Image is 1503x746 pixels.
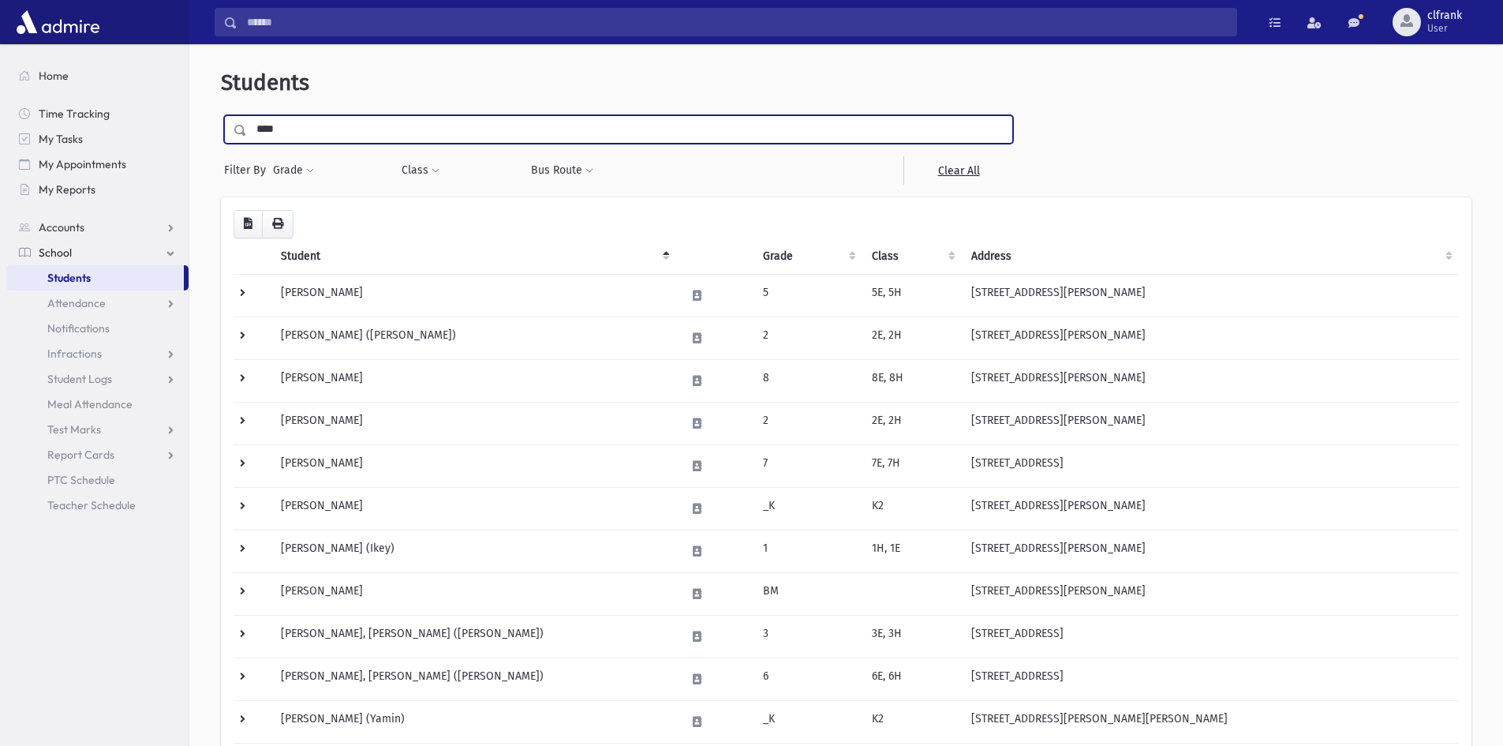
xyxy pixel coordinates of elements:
[903,156,1013,185] a: Clear All
[272,156,315,185] button: Grade
[6,291,189,316] a: Attendance
[753,402,863,444] td: 2
[962,359,1459,402] td: [STREET_ADDRESS][PERSON_NAME]
[237,8,1236,36] input: Search
[271,700,676,743] td: [PERSON_NAME] (Yamin)
[39,220,84,234] span: Accounts
[224,162,272,178] span: Filter By
[47,422,101,437] span: Test Marks
[962,402,1459,444] td: [STREET_ADDRESS][PERSON_NAME]
[13,6,103,38] img: AdmirePro
[47,397,133,411] span: Meal Attendance
[221,69,309,96] span: Students
[862,238,962,275] th: Class: activate to sort column ascending
[6,126,189,152] a: My Tasks
[6,316,189,341] a: Notifications
[862,402,962,444] td: 2E, 2H
[271,402,676,444] td: [PERSON_NAME]
[6,152,189,177] a: My Appointments
[753,487,863,530] td: _K
[262,210,293,238] button: Print
[271,487,676,530] td: [PERSON_NAME]
[753,615,863,658] td: 3
[47,271,91,285] span: Students
[39,246,72,260] span: School
[962,530,1459,572] td: [STREET_ADDRESS][PERSON_NAME]
[39,69,69,83] span: Home
[962,487,1459,530] td: [STREET_ADDRESS][PERSON_NAME]
[753,238,863,275] th: Grade: activate to sort column ascending
[530,156,594,185] button: Bus Route
[271,444,676,487] td: [PERSON_NAME]
[753,444,863,487] td: 7
[6,467,189,493] a: PTC Schedule
[962,615,1459,658] td: [STREET_ADDRESS]
[6,442,189,467] a: Report Cards
[271,359,676,402] td: [PERSON_NAME]
[6,417,189,442] a: Test Marks
[6,265,184,291] a: Students
[962,238,1459,275] th: Address: activate to sort column ascending
[862,487,962,530] td: K2
[47,347,102,361] span: Infractions
[47,448,114,462] span: Report Cards
[862,700,962,743] td: K2
[962,658,1459,700] td: [STREET_ADDRESS]
[6,341,189,366] a: Infractions
[6,493,189,518] a: Teacher Schedule
[271,530,676,572] td: [PERSON_NAME] (Ikey)
[6,101,189,126] a: Time Tracking
[47,321,110,336] span: Notifications
[962,274,1459,317] td: [STREET_ADDRESS][PERSON_NAME]
[862,615,962,658] td: 3E, 3H
[47,473,115,487] span: PTC Schedule
[39,132,83,146] span: My Tasks
[862,658,962,700] td: 6E, 6H
[271,572,676,615] td: [PERSON_NAME]
[6,215,189,240] a: Accounts
[271,238,676,275] th: Student: activate to sort column descending
[962,444,1459,487] td: [STREET_ADDRESS]
[6,240,189,265] a: School
[39,107,110,121] span: Time Tracking
[39,182,95,197] span: My Reports
[753,658,863,700] td: 6
[962,572,1459,615] td: [STREET_ADDRESS][PERSON_NAME]
[401,156,440,185] button: Class
[6,63,189,88] a: Home
[271,274,676,317] td: [PERSON_NAME]
[1427,22,1462,35] span: User
[6,392,189,417] a: Meal Attendance
[234,210,263,238] button: CSV
[39,157,126,171] span: My Appointments
[47,296,106,310] span: Attendance
[753,700,863,743] td: _K
[271,317,676,359] td: [PERSON_NAME] ([PERSON_NAME])
[271,658,676,700] td: [PERSON_NAME], [PERSON_NAME] ([PERSON_NAME])
[47,498,136,512] span: Teacher Schedule
[862,274,962,317] td: 5E, 5H
[271,615,676,658] td: [PERSON_NAME], [PERSON_NAME] ([PERSON_NAME])
[862,444,962,487] td: 7E, 7H
[962,700,1459,743] td: [STREET_ADDRESS][PERSON_NAME][PERSON_NAME]
[753,317,863,359] td: 2
[6,177,189,202] a: My Reports
[753,359,863,402] td: 8
[862,317,962,359] td: 2E, 2H
[862,530,962,572] td: 1H, 1E
[753,530,863,572] td: 1
[6,366,189,392] a: Student Logs
[753,572,863,615] td: BM
[962,317,1459,359] td: [STREET_ADDRESS][PERSON_NAME]
[753,274,863,317] td: 5
[47,372,112,386] span: Student Logs
[862,359,962,402] td: 8E, 8H
[1427,9,1462,22] span: clfrank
